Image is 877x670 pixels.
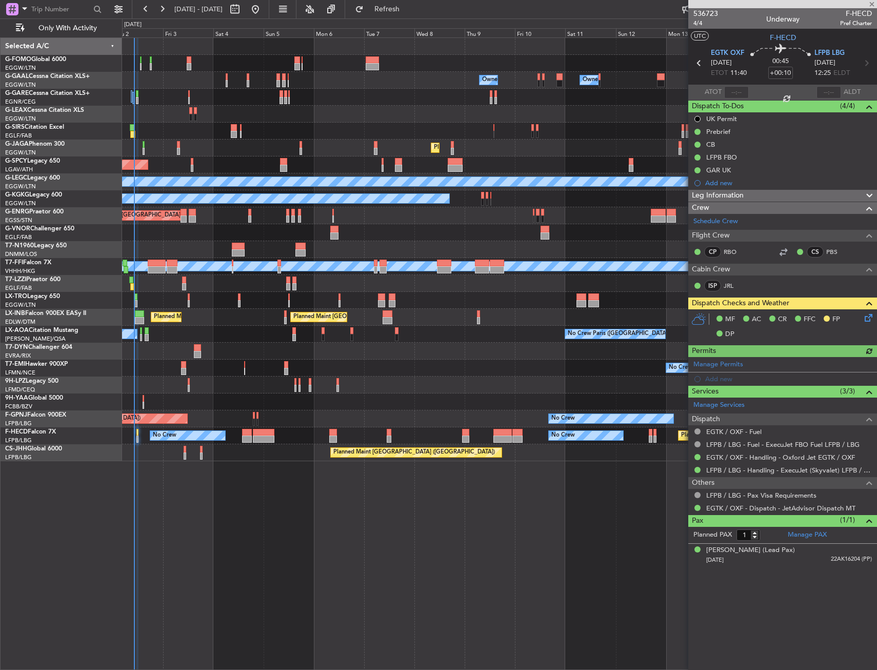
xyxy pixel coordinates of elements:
[693,19,718,28] span: 4/4
[5,175,60,181] a: G-LEGCLegacy 600
[814,58,835,68] span: [DATE]
[693,530,732,540] label: Planned PAX
[5,183,36,190] a: EGGW/LTN
[568,326,669,342] div: No Crew Paris ([GEOGRAPHIC_DATA])
[5,73,90,80] a: G-GAALCessna Citation XLS+
[264,28,314,37] div: Sun 5
[5,64,36,72] a: EGGW/LTN
[666,28,716,37] div: Mon 13
[5,209,29,215] span: G-ENRG
[5,277,26,283] span: T7-LZZI
[831,555,872,564] span: 22AK16204 (PP)
[693,8,718,19] span: 536723
[5,132,32,140] a: EGLF/FAB
[705,179,872,187] div: Add new
[5,318,35,326] a: EDLW/DTM
[5,369,35,377] a: LFMN/NCE
[772,56,789,67] span: 00:45
[669,360,692,376] div: No Crew
[840,8,872,19] span: F-HECD
[840,386,855,397] span: (3/3)
[706,491,816,500] a: LFPB / LBG - Pax Visa Requirements
[706,545,795,556] div: [PERSON_NAME] (Lead Pax)
[5,260,23,266] span: T7-FFI
[706,114,737,123] div: UK Permit
[706,127,730,136] div: Prebrief
[5,378,26,384] span: 9H-LPZ
[5,141,29,147] span: G-JAGA
[706,427,762,436] a: EGTK / OXF - Fuel
[840,101,855,111] span: (4/4)
[706,166,731,174] div: GAR UK
[113,28,163,37] div: Thu 2
[5,149,36,156] a: EGGW/LTN
[5,420,32,427] a: LFPB/LBG
[5,124,25,130] span: G-SIRS
[5,301,36,309] a: EGGW/LTN
[704,280,721,291] div: ISP
[5,429,28,435] span: F-HECD
[163,28,213,37] div: Fri 3
[5,166,33,173] a: LGAV/ATH
[83,208,244,223] div: Planned Maint [GEOGRAPHIC_DATA] ([GEOGRAPHIC_DATA])
[5,293,27,300] span: LX-TRO
[31,2,90,17] input: Trip Number
[5,386,35,393] a: LFMD/CEQ
[770,32,796,43] span: F-HECD
[5,267,35,275] a: VHHH/HKG
[692,386,719,398] span: Services
[5,81,36,89] a: EGGW/LTN
[5,90,90,96] a: G-GARECessna Citation XLS+
[5,73,29,80] span: G-GAAL
[5,344,28,350] span: T7-DYN
[5,243,67,249] a: T7-N1960Legacy 650
[706,466,872,475] a: LFPB / LBG - Handling - ExecuJet (Skyvalet) LFPB / LBG
[692,413,720,425] span: Dispatch
[350,1,412,17] button: Refresh
[814,48,845,58] span: LFPB LBG
[844,87,861,97] span: ALDT
[788,530,827,540] a: Manage PAX
[5,327,78,333] a: LX-AOACitation Mustang
[5,141,65,147] a: G-JAGAPhenom 300
[692,477,714,489] span: Others
[551,428,575,443] div: No Crew
[11,20,111,36] button: Only With Activity
[778,314,787,325] span: CR
[5,378,58,384] a: 9H-LPZLegacy 500
[804,314,815,325] span: FFC
[5,412,27,418] span: F-GPNJ
[692,230,730,242] span: Flight Crew
[213,28,264,37] div: Sat 4
[5,361,25,367] span: T7-EMI
[711,68,728,78] span: ETOT
[154,309,252,325] div: Planned Maint [GEOGRAPHIC_DATA]
[583,72,600,88] div: Owner
[5,98,36,106] a: EGNR/CEG
[153,428,176,443] div: No Crew
[724,247,747,257] a: RBO
[692,264,730,275] span: Cabin Crew
[565,28,615,37] div: Sat 11
[807,246,824,258] div: CS
[616,28,666,37] div: Sun 12
[5,412,66,418] a: F-GPNJFalcon 900EX
[752,314,761,325] span: AC
[482,72,500,88] div: Owner
[124,21,142,29] div: [DATE]
[692,515,703,527] span: Pax
[5,395,63,401] a: 9H-YAAGlobal 5000
[434,140,595,155] div: Planned Maint [GEOGRAPHIC_DATA] ([GEOGRAPHIC_DATA])
[826,247,849,257] a: PBS
[5,403,32,410] a: FCBB/BZV
[5,284,32,292] a: EGLF/FAB
[5,277,61,283] a: T7-LZZIPraetor 600
[5,192,29,198] span: G-KGKG
[706,140,715,149] div: CB
[692,190,744,202] span: Leg Information
[5,395,28,401] span: 9H-YAA
[711,58,732,68] span: [DATE]
[5,175,27,181] span: G-LEGC
[5,200,36,207] a: EGGW/LTN
[692,202,709,214] span: Crew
